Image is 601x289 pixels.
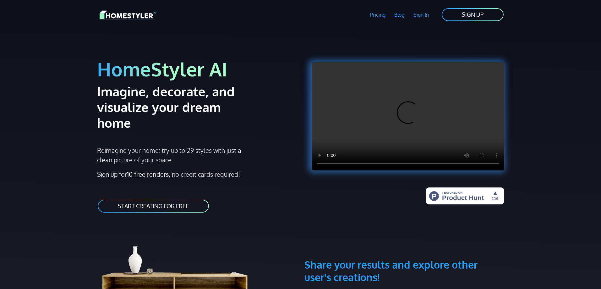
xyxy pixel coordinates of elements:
[97,170,297,179] p: Sign up for , no credit cards required!
[97,57,297,81] h1: HomeStyler AI
[409,8,434,22] a: Sign In
[97,199,210,213] a: START CREATING FOR FREE
[304,228,504,284] h3: Share your results and explore other user's creations!
[127,170,169,178] strong: 10 free renders
[426,187,504,204] img: HomeStyler AI - Interior Design Made Easy: One Click to Your Dream Home | Product Hunt
[100,9,156,20] img: HomeStyler AI logo
[390,8,409,22] a: Blog
[97,146,247,164] p: Reimagine your home: try up to 29 styles with just a clean picture of your space.
[441,8,504,22] a: SIGN UP
[365,8,390,22] a: Pricing
[97,83,257,131] h2: Imagine, decorate, and visualize your dream home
